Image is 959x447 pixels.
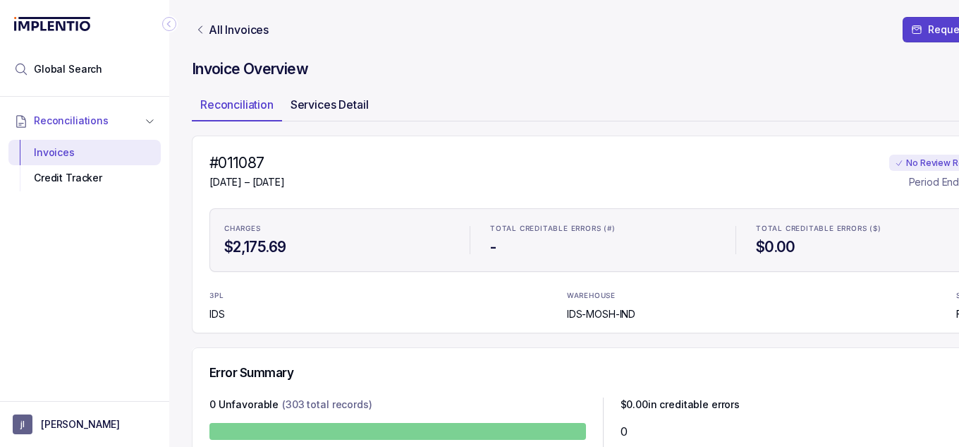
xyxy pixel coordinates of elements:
[224,237,450,257] h4: $2,175.69
[41,417,120,431] p: [PERSON_NAME]
[209,175,285,189] p: [DATE] – [DATE]
[282,398,372,415] p: (303 total records)
[13,415,32,434] span: User initials
[209,23,269,37] p: All Invoices
[34,114,109,128] span: Reconciliations
[8,137,161,194] div: Reconciliations
[756,225,881,233] p: TOTAL CREDITABLE ERRORS ($)
[192,23,271,37] a: Link All Invoices
[161,16,178,32] div: Collapse Icon
[20,165,149,191] div: Credit Tracker
[490,237,716,257] h4: -
[209,307,246,321] p: IDS
[209,153,285,173] h4: #011087
[209,398,279,415] p: 0 Unfavorable
[192,93,282,121] li: Tab Reconciliation
[209,365,293,381] h5: Error Summary
[209,292,246,300] p: 3PL
[8,105,161,136] button: Reconciliations
[621,398,740,415] p: $ 0.00 in creditable errors
[567,307,635,321] p: IDS-MOSH-IND
[490,225,616,233] p: TOTAL CREDITABLE ERRORS (#)
[482,215,724,266] li: Statistic TOTAL CREDITABLE ERRORS (#)
[34,62,102,76] span: Global Search
[20,140,149,165] div: Invoices
[567,292,616,300] p: WAREHOUSE
[224,225,261,233] p: CHARGES
[216,215,458,266] li: Statistic CHARGES
[291,96,369,113] p: Services Detail
[200,96,274,113] p: Reconciliation
[13,415,157,434] button: User initials[PERSON_NAME]
[282,93,377,121] li: Tab Services Detail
